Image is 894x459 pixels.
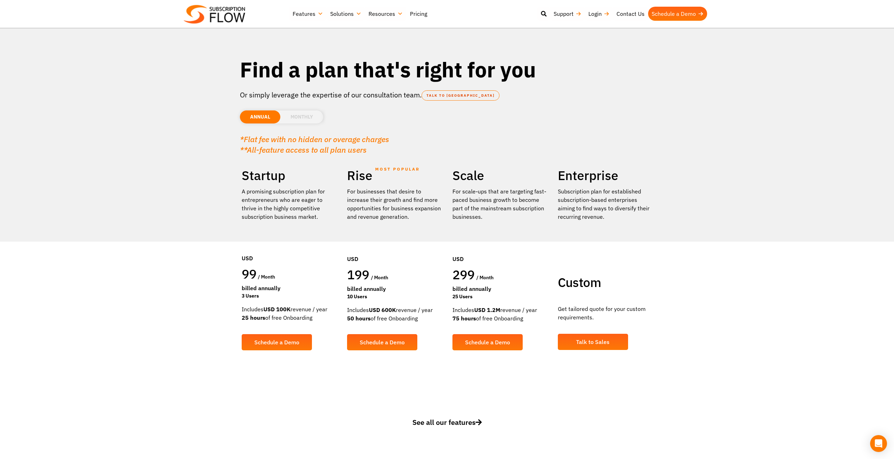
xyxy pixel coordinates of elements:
[240,110,280,123] li: ANNUAL
[452,306,547,323] div: Includes revenue / year of free Onboarding
[240,145,367,155] em: **All-feature access to all plan users
[422,90,500,101] a: TALK TO [GEOGRAPHIC_DATA]
[242,292,337,300] div: 3 Users
[242,284,337,292] div: Billed Annually
[258,274,275,280] span: / month
[452,293,547,300] div: 25 Users
[558,187,653,221] p: Subscription plan for established subscription-based enterprises aiming to find ways to diversify...
[242,305,337,322] div: Includes revenue / year of free Onboarding
[465,339,510,345] span: Schedule a Demo
[412,417,482,427] span: See all our features
[242,233,337,266] div: USD
[365,7,406,21] a: Resources
[613,7,648,21] a: Contact Us
[452,266,475,283] span: 299
[254,339,299,345] span: Schedule a Demo
[648,7,707,21] a: Schedule a Demo
[240,90,654,100] p: Or simply leverage the expertise of our consultation team.
[452,234,547,267] div: USD
[576,339,609,345] span: Talk to Sales
[242,187,337,221] p: A promising subscription plan for entrepreneurs who are eager to thrive in the highly competitive...
[184,5,245,24] img: Subscriptionflow
[289,7,327,21] a: Features
[452,285,547,293] div: Billed Annually
[452,315,476,322] strong: 75 hours
[406,7,431,21] a: Pricing
[242,314,265,321] strong: 25 hours
[558,334,628,350] a: Talk to Sales
[347,306,442,323] div: Includes revenue / year of free Onboarding
[242,167,337,184] h2: Startup
[347,266,370,283] span: 199
[558,274,601,291] span: Custom
[870,435,887,452] div: Open Intercom Messenger
[452,334,523,350] a: Schedule a Demo
[585,7,613,21] a: Login
[550,7,585,21] a: Support
[452,187,547,221] div: For scale-ups that are targeting fast-paced business growth to become part of the mainstream subs...
[263,306,291,313] strong: USD 100K
[240,56,654,83] h1: Find a plan that's right for you
[347,334,417,350] a: Schedule a Demo
[371,274,388,281] span: / month
[347,167,442,184] h2: Rise
[347,234,442,267] div: USD
[242,334,312,350] a: Schedule a Demo
[452,167,547,184] h2: Scale
[558,167,653,184] h2: Enterprise
[360,339,405,345] span: Schedule a Demo
[347,315,371,322] strong: 50 hours
[474,306,500,313] strong: USD 1.2M
[347,285,442,293] div: Billed Annually
[347,293,442,300] div: 10 Users
[327,7,365,21] a: Solutions
[369,306,396,313] strong: USD 600K
[280,110,323,123] li: MONTHLY
[558,305,653,321] p: Get tailored quote for your custom requirements.
[476,274,494,281] span: / month
[240,417,654,438] a: See all our features
[375,161,420,177] span: MOST POPULAR
[242,266,257,282] span: 99
[240,134,389,144] em: *Flat fee with no hidden or overage charges
[347,187,442,221] div: For businesses that desire to increase their growth and find more opportunities for business expa...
